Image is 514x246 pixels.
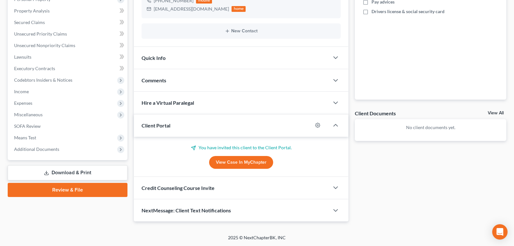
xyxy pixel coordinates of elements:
a: Download & Print [8,165,127,180]
div: Client Documents [355,110,396,117]
span: Drivers license & social security card [371,8,445,15]
span: SOFA Review [14,123,41,129]
span: Additional Documents [14,146,59,152]
span: Miscellaneous [14,112,43,117]
span: Secured Claims [14,20,45,25]
a: Unsecured Priority Claims [9,28,127,40]
span: Income [14,89,29,94]
a: Review & File [8,183,127,197]
span: Unsecured Nonpriority Claims [14,43,75,48]
div: Open Intercom Messenger [492,224,508,240]
span: Credit Counseling Course Invite [142,185,215,191]
span: Means Test [14,135,36,140]
p: You have invited this client to the Client Portal. [142,144,341,151]
a: Secured Claims [9,17,127,28]
span: Hire a Virtual Paralegal [142,100,194,106]
a: Unsecured Nonpriority Claims [9,40,127,51]
span: Unsecured Priority Claims [14,31,67,37]
a: Executory Contracts [9,63,127,74]
a: View All [488,111,504,115]
p: No client documents yet. [360,124,501,131]
span: Codebtors Insiders & Notices [14,77,72,83]
div: [EMAIL_ADDRESS][DOMAIN_NAME] [154,6,229,12]
span: Client Portal [142,122,170,128]
span: NextMessage: Client Text Notifications [142,207,231,213]
a: View Case in MyChapter [209,156,273,169]
span: Comments [142,77,166,83]
a: Property Analysis [9,5,127,17]
span: Executory Contracts [14,66,55,71]
a: Lawsuits [9,51,127,63]
span: Lawsuits [14,54,31,60]
div: 2025 © NextChapterBK, INC [75,234,440,246]
span: Quick Info [142,55,166,61]
div: home [232,6,246,12]
span: Expenses [14,100,32,106]
button: New Contact [147,29,336,34]
a: SOFA Review [9,120,127,132]
span: Property Analysis [14,8,50,13]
